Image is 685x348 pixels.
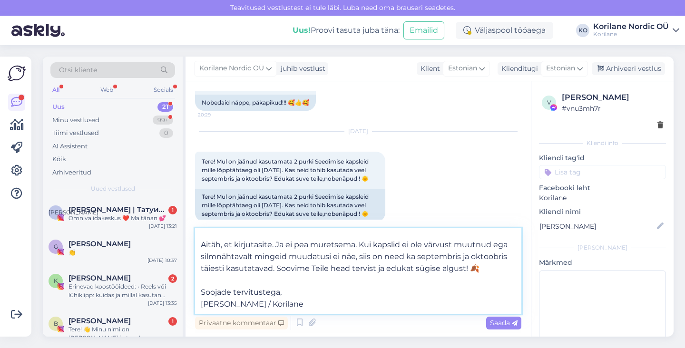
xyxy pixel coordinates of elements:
div: [DATE] 10:37 [147,257,177,264]
div: Arhiveeri vestlus [592,62,665,75]
div: 0 [159,128,173,138]
span: АЛИНА | Татуированная мама, специалист по анализу рисунка [68,205,167,214]
p: Kliendi tag'id [539,153,666,163]
div: 1 [168,317,177,326]
div: Privaatne kommentaar [195,317,288,329]
div: KO [576,24,589,37]
b: Uus! [293,26,311,35]
span: K [54,277,58,284]
div: Proovi tasuta juba täna: [293,25,400,36]
div: 👏 [68,248,177,257]
span: [PERSON_NAME] [49,209,98,216]
p: Kliendi nimi [539,207,666,217]
span: Brigita Taevere [68,317,131,325]
div: Kõik [52,155,66,164]
span: Tere! Mul on jäänud kasutamata 2 purki Seedimise kapsleid mille lõpptähtaeg oli [DATE]. Kas neid ... [202,158,370,182]
div: Uus [52,102,65,112]
p: Korilane [539,193,666,203]
div: AI Assistent [52,142,88,151]
span: v [547,99,551,106]
button: Emailid [403,21,444,39]
div: 1 [168,206,177,214]
span: Saada [490,319,518,327]
div: Tere! Mul on jäänud kasutamata 2 purki Seedimise kapsleid mille lõpptähtaeg oli [DATE]. Kas neid ... [195,189,385,222]
span: Korilane Nordic OÜ [199,63,264,74]
a: Korilane Nordic OÜKorilane [593,23,679,38]
div: Arhiveeritud [52,168,91,177]
div: 99+ [153,116,173,125]
div: [DATE] [195,127,521,135]
div: 2 [168,274,177,283]
div: Korilane [593,30,669,38]
div: 21 [157,102,173,112]
div: Klient [417,64,440,74]
input: Lisa tag [539,165,666,179]
div: [DATE] 13:35 [148,300,177,307]
span: Gertu T [68,240,131,248]
div: juhib vestlust [277,64,325,74]
div: Väljaspool tööaega [456,22,553,39]
span: 20:29 [198,111,234,118]
textarea: Tere! Aitäh, et kirjutasite. Ja ei pea muretsema. Kui kapslid ei ole värvust muutnud ega silmnäht... [195,228,521,314]
div: Minu vestlused [52,116,99,125]
p: Märkmed [539,258,666,268]
span: Uued vestlused [91,184,135,193]
span: Kristina Karu [68,274,131,282]
span: Estonian [546,63,575,74]
div: All [50,84,61,96]
img: Askly Logo [8,64,26,82]
div: [PERSON_NAME] [539,243,666,252]
span: B [54,320,58,327]
span: G [54,243,58,250]
div: Klienditugi [498,64,538,74]
div: Erinevad koostööideed: • Reels või lühiklipp: kuidas ja millal kasutan Korilase tooteid oma igapä... [68,282,177,300]
div: Kliendi info [539,139,666,147]
div: # vnu3mh7r [562,103,663,114]
div: Omniva idakeskus ❤️ Ma tänan 💕 [68,214,177,222]
span: Estonian [448,63,477,74]
div: Web [98,84,115,96]
div: [PERSON_NAME] [562,92,663,103]
span: Otsi kliente [59,65,97,75]
div: Socials [152,84,175,96]
div: Tere! 👋 Minu nimi on [PERSON_NAME] ja tegelen sisuloomisega Instagramis ✨. Sooviksin teha koostöö... [68,325,177,342]
div: [DATE] 13:21 [149,222,177,230]
div: Korilane Nordic OÜ [593,23,669,30]
div: Nobedaid näppe, päkapikud!!! 🥰👍🥰 [195,95,316,111]
input: Lisa nimi [539,221,655,232]
p: Facebooki leht [539,183,666,193]
div: Tiimi vestlused [52,128,99,138]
